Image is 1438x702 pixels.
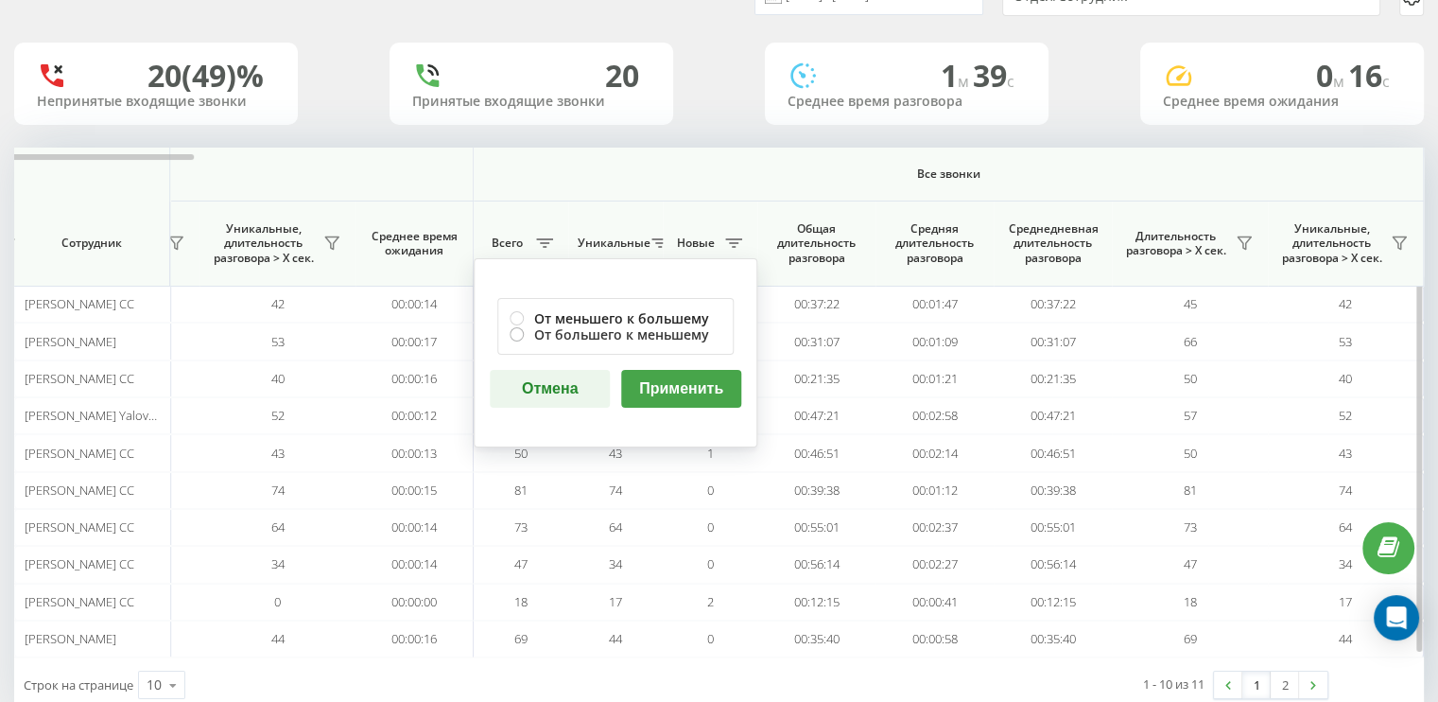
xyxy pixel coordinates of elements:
span: Длительность разговора > Х сек. [1121,229,1230,258]
td: 00:39:38 [994,472,1112,509]
td: 00:00:16 [355,360,474,397]
span: Новые [672,236,719,251]
span: Среднедневная длительность разговора [1008,221,1098,266]
span: 66 [1184,333,1197,350]
span: 0 [274,593,281,610]
label: От большего к меньшему [510,326,721,342]
span: 69 [514,630,528,647]
td: 00:00:13 [355,434,474,471]
span: c [1007,71,1014,92]
td: 00:37:22 [757,286,875,323]
span: 47 [514,555,528,572]
td: 00:21:35 [757,360,875,397]
a: 2 [1271,672,1299,698]
td: 00:00:58 [875,621,994,658]
span: 1 [941,55,973,96]
span: 44 [1339,630,1352,647]
span: 74 [1339,482,1352,499]
span: [PERSON_NAME] CC [25,555,134,572]
span: [PERSON_NAME] CC [25,518,134,535]
span: Все звонки [529,167,1367,182]
div: 20 (49)% [147,58,264,94]
span: Среднее время ожидания [370,229,459,258]
span: 34 [1339,555,1352,572]
td: 00:01:21 [875,360,994,397]
td: 00:00:41 [875,584,994,621]
span: 34 [609,555,622,572]
span: 0 [707,482,714,499]
span: 0 [707,555,714,572]
span: Сотрудник [30,236,153,251]
div: Среднее время разговора [788,94,1026,110]
label: От меньшего к большему [510,310,721,326]
td: 00:02:58 [875,397,994,434]
span: 40 [1339,370,1352,387]
span: [PERSON_NAME] CC [25,445,134,462]
span: 53 [1339,333,1352,350]
span: Всего [483,236,530,251]
td: 00:12:15 [994,584,1112,621]
div: 1 - 10 из 11 [1143,675,1204,693]
span: 81 [1184,482,1197,499]
span: Уникальные [578,236,646,251]
span: 69 [1184,630,1197,647]
td: 00:00:16 [355,621,474,658]
td: 00:00:14 [355,509,474,546]
span: 64 [1339,518,1352,535]
td: 00:01:12 [875,472,994,509]
span: Уникальные, длительность разговора > Х сек. [209,221,318,266]
span: 43 [609,445,622,462]
td: 00:01:09 [875,323,994,360]
div: 10 [147,676,162,694]
span: 42 [1339,295,1352,312]
span: 50 [1184,370,1197,387]
span: Средняя длительность разговора [890,221,979,266]
span: c [1382,71,1390,92]
span: [PERSON_NAME] СС [25,593,134,610]
td: 00:56:14 [757,546,875,583]
span: 45 [1184,295,1197,312]
td: 00:00:14 [355,286,474,323]
span: 64 [271,518,285,535]
span: 0 [1316,55,1348,96]
td: 00:12:15 [757,584,875,621]
span: 39 [973,55,1014,96]
td: 00:02:27 [875,546,994,583]
span: 43 [1339,445,1352,462]
td: 00:56:14 [994,546,1112,583]
span: [PERSON_NAME] [25,333,116,350]
span: 73 [514,518,528,535]
span: 47 [1184,555,1197,572]
td: 00:00:17 [355,323,474,360]
td: 00:39:38 [757,472,875,509]
span: 42 [271,295,285,312]
span: 16 [1348,55,1390,96]
td: 00:21:35 [994,360,1112,397]
span: 44 [271,630,285,647]
td: 00:47:21 [994,397,1112,434]
span: 50 [1184,445,1197,462]
button: Применить [621,370,741,408]
span: [PERSON_NAME] CC [25,482,134,499]
span: 43 [271,445,285,462]
td: 00:02:37 [875,509,994,546]
div: Непринятые входящие звонки [37,94,275,110]
span: 81 [514,482,528,499]
span: 53 [271,333,285,350]
span: 74 [609,482,622,499]
span: 2 [707,593,714,610]
div: 20 [605,58,639,94]
td: 00:47:21 [757,397,875,434]
td: 00:01:47 [875,286,994,323]
td: 00:55:01 [994,509,1112,546]
span: Уникальные, длительность разговора > Х сек. [1277,221,1385,266]
span: 52 [1339,407,1352,424]
span: [PERSON_NAME] [25,630,116,647]
span: 0 [707,518,714,535]
div: Среднее время ожидания [1163,94,1401,110]
span: 17 [609,593,622,610]
td: 00:00:00 [355,584,474,621]
td: 00:35:40 [757,621,875,658]
td: 00:00:12 [355,397,474,434]
span: Общая длительность разговора [771,221,861,266]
